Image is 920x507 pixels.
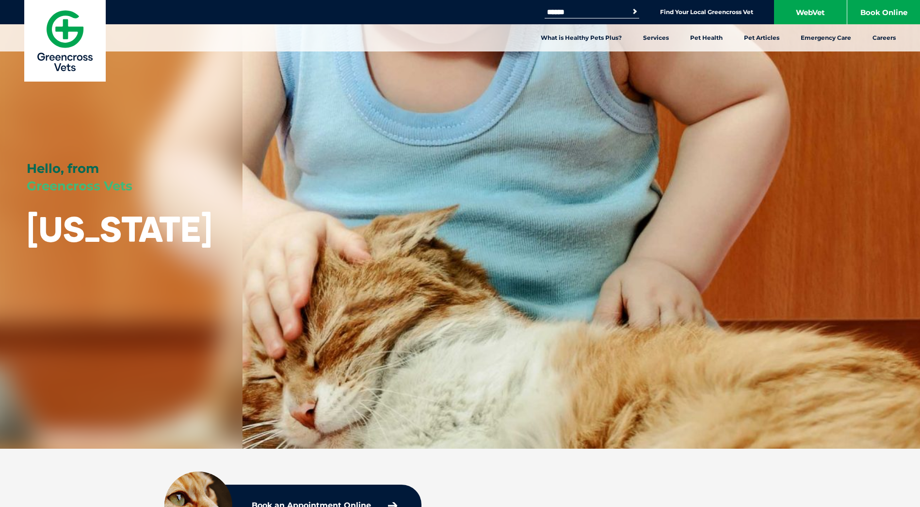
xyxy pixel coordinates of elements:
a: Pet Health [679,24,733,51]
a: What is Healthy Pets Plus? [530,24,632,51]
button: Search [630,7,640,17]
a: Emergency Care [790,24,862,51]
a: Pet Articles [733,24,790,51]
a: Find Your Local Greencross Vet [660,8,753,16]
a: Services [632,24,679,51]
span: Hello, from [27,161,99,176]
a: Careers [862,24,906,51]
span: Greencross Vets [27,178,132,194]
h1: [US_STATE] [27,210,212,248]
